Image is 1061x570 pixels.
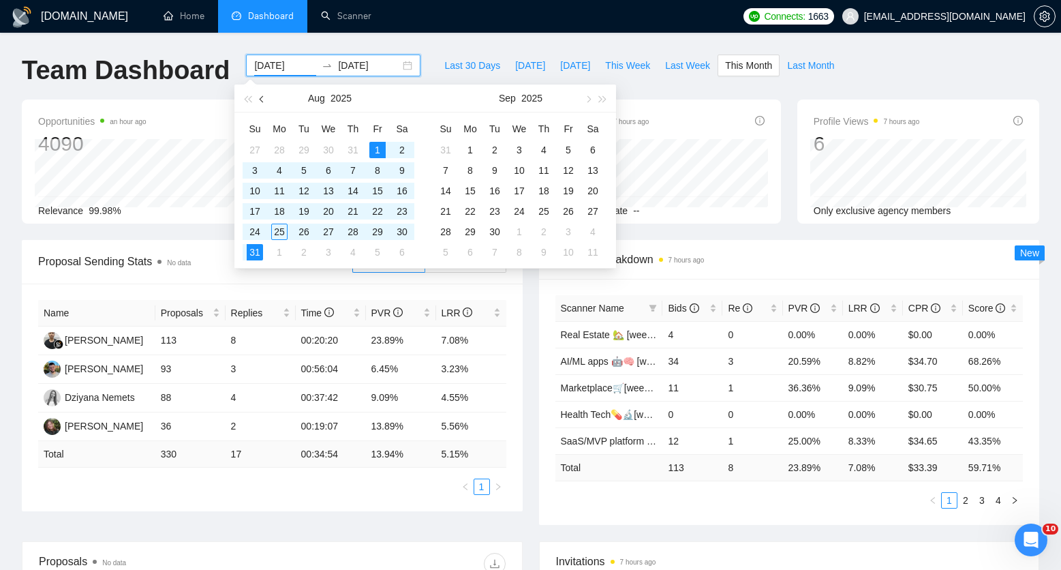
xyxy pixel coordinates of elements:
[968,303,1005,314] span: Score
[581,118,605,140] th: Sa
[482,140,507,160] td: 2025-09-02
[508,55,553,76] button: [DATE]
[474,479,489,494] a: 1
[243,201,267,222] td: 2025-08-17
[390,201,414,222] td: 2025-08-23
[511,203,527,220] div: 24
[271,224,288,240] div: 25
[536,203,552,220] div: 25
[458,181,482,201] td: 2025-09-15
[788,303,820,314] span: PVR
[553,55,598,76] button: [DATE]
[433,118,458,140] th: Su
[458,140,482,160] td: 2025-09-01
[437,224,454,240] div: 28
[322,60,333,71] span: swap-right
[316,201,341,222] td: 2025-08-20
[536,183,552,199] div: 18
[536,244,552,260] div: 9
[561,329,675,340] a: Real Estate 🏡 [weekdays]
[561,436,716,447] a: SaaS/MVP platform ☁️💻 [weekend]
[226,300,296,327] th: Replies
[1020,247,1039,258] span: New
[345,224,361,240] div: 28
[341,242,365,262] td: 2025-09-04
[316,222,341,242] td: 2025-08-27
[507,140,532,160] td: 2025-09-03
[65,333,143,348] div: [PERSON_NAME]
[320,224,337,240] div: 27
[369,203,386,220] div: 22
[390,242,414,262] td: 2025-09-06
[161,305,210,320] span: Proposals
[1034,11,1056,22] a: setting
[556,201,581,222] td: 2025-09-26
[54,340,63,349] img: gigradar-bm.png
[433,140,458,160] td: 2025-08-31
[267,140,292,160] td: 2025-07-28
[462,244,478,260] div: 6
[511,244,527,260] div: 8
[442,307,473,318] span: LRR
[44,418,61,435] img: HH
[482,242,507,262] td: 2025-10-07
[494,483,502,491] span: right
[585,244,601,260] div: 11
[749,11,760,22] img: upwork-logo.png
[341,118,365,140] th: Th
[38,113,147,130] span: Opportunities
[390,181,414,201] td: 2025-08-16
[292,140,316,160] td: 2025-07-29
[247,244,263,260] div: 31
[369,244,386,260] div: 5
[320,183,337,199] div: 13
[243,242,267,262] td: 2025-08-31
[433,222,458,242] td: 2025-09-28
[271,162,288,179] div: 4
[581,201,605,222] td: 2025-09-27
[267,118,292,140] th: Mo
[345,203,361,220] div: 21
[271,142,288,158] div: 28
[532,118,556,140] th: Th
[507,242,532,262] td: 2025-10-08
[561,409,678,420] a: Health Tech💊🔬[weekend]
[814,113,920,130] span: Profile Views
[1011,496,1019,505] span: right
[581,160,605,181] td: 2025-09-13
[247,183,263,199] div: 10
[990,492,1006,509] li: 4
[941,492,957,509] li: 1
[1034,11,1055,22] span: setting
[316,118,341,140] th: We
[296,183,312,199] div: 12
[433,160,458,181] td: 2025-09-07
[556,242,581,262] td: 2025-10-10
[271,203,288,220] div: 18
[437,203,454,220] div: 21
[65,419,143,434] div: [PERSON_NAME]
[474,479,490,495] li: 1
[341,140,365,160] td: 2025-07-31
[560,203,576,220] div: 26
[320,203,337,220] div: 20
[44,334,143,345] a: FG[PERSON_NAME]
[341,160,365,181] td: 2025-08-07
[461,483,470,491] span: left
[271,244,288,260] div: 1
[394,162,410,179] div: 9
[561,382,734,393] a: Marketplace🛒[weekend, full description]
[433,201,458,222] td: 2025-09-21
[394,183,410,199] div: 16
[155,300,226,327] th: Proposals
[585,183,601,199] div: 20
[728,303,752,314] span: Re
[957,492,974,509] li: 2
[482,160,507,181] td: 2025-09-09
[487,183,503,199] div: 16
[321,10,371,22] a: searchScanner
[44,363,143,374] a: AK[PERSON_NAME]
[556,140,581,160] td: 2025-09-05
[267,242,292,262] td: 2025-09-01
[555,251,1024,268] span: Scanner Breakdown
